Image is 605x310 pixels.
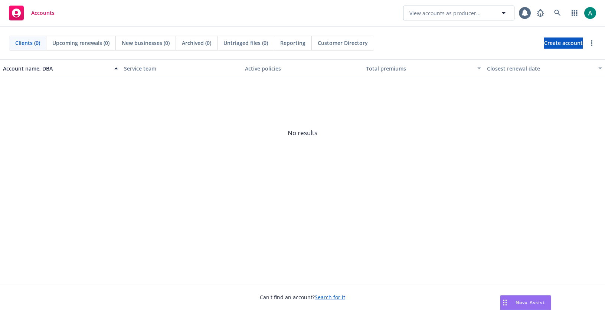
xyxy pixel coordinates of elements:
[15,39,40,47] span: Clients (0)
[567,6,582,20] a: Switch app
[544,36,583,50] span: Create account
[31,10,55,16] span: Accounts
[516,299,545,306] span: Nova Assist
[315,294,345,301] a: Search for it
[6,3,58,23] a: Accounts
[260,293,345,301] span: Can't find an account?
[484,59,605,77] button: Closest renewal date
[363,59,484,77] button: Total premiums
[122,39,170,47] span: New businesses (0)
[3,65,110,72] div: Account name, DBA
[280,39,305,47] span: Reporting
[500,295,551,310] button: Nova Assist
[318,39,368,47] span: Customer Directory
[182,39,211,47] span: Archived (0)
[533,6,548,20] a: Report a Bug
[500,296,510,310] div: Drag to move
[403,6,514,20] button: View accounts as producer...
[550,6,565,20] a: Search
[121,59,242,77] button: Service team
[544,37,583,49] a: Create account
[584,7,596,19] img: photo
[52,39,109,47] span: Upcoming renewals (0)
[242,59,363,77] button: Active policies
[124,65,239,72] div: Service team
[245,65,360,72] div: Active policies
[487,65,594,72] div: Closest renewal date
[409,9,481,17] span: View accounts as producer...
[223,39,268,47] span: Untriaged files (0)
[366,65,473,72] div: Total premiums
[587,39,596,48] a: more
